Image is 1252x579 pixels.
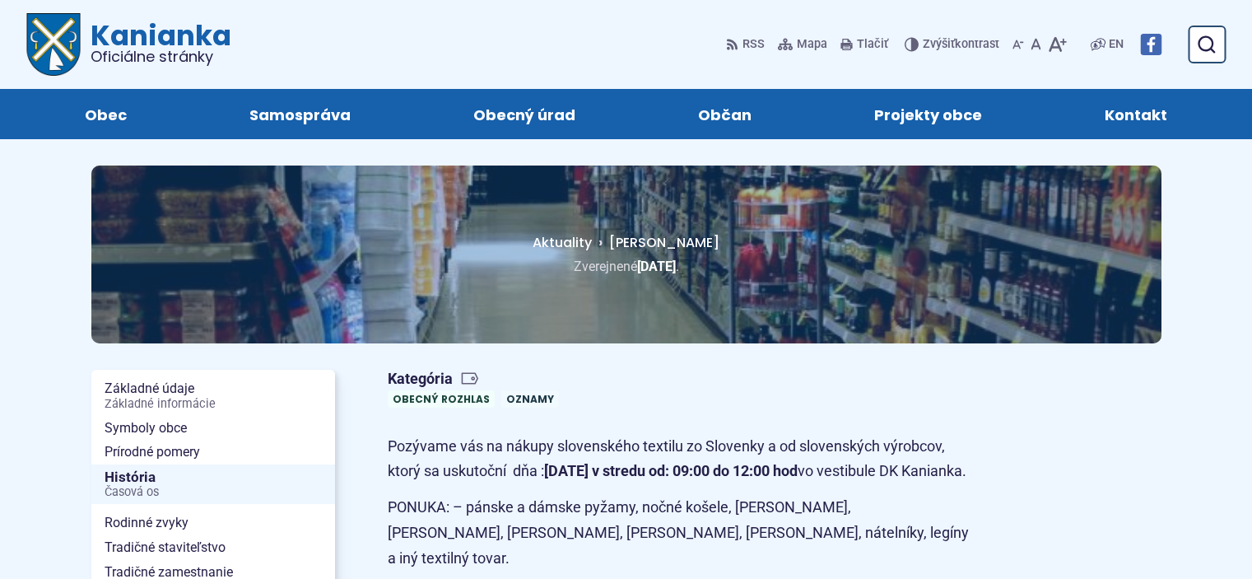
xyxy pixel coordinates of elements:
a: Mapa [775,27,831,62]
span: Obecný úrad [473,89,575,139]
a: EN [1105,35,1127,54]
span: Tlačiť [857,38,888,52]
a: Samospráva [204,89,395,139]
a: Obecný úrad [428,89,620,139]
a: Aktuality [533,233,592,252]
a: Logo Kanianka, prejsť na domovskú stránku. [26,13,231,76]
span: Kontakt [1105,89,1167,139]
a: Obec [40,89,171,139]
span: Základné údaje [105,376,322,415]
span: Občan [698,89,752,139]
span: Kanianka [81,21,231,64]
a: Prírodné pomery [91,440,335,465]
a: Obecný rozhlas [388,390,495,408]
span: RSS [742,35,765,54]
a: HistóriaČasová os [91,465,335,505]
span: Kategória [388,370,565,389]
button: Zväčšiť veľkosť písma [1045,27,1070,62]
a: Projekty obce [830,89,1027,139]
span: [DATE] [637,259,676,274]
span: Symboly obce [105,416,322,441]
span: Oficiálne stránky [91,49,231,64]
span: Obec [85,89,127,139]
button: Nastaviť pôvodnú veľkosť písma [1027,27,1045,62]
button: Zmenšiť veľkosť písma [1009,27,1027,62]
span: Prírodné pomery [105,440,322,465]
button: Tlačiť [837,27,891,62]
span: História [105,465,322,505]
span: Základné informácie [105,398,322,411]
a: Základné údajeZákladné informácie [91,376,335,415]
a: Tradičné staviteľstvo [91,535,335,560]
span: kontrast [923,38,999,52]
a: [PERSON_NAME] [592,233,719,252]
a: Rodinné zvyky [91,511,335,535]
a: Kontakt [1060,89,1212,139]
span: Projekty obce [874,89,982,139]
span: EN [1109,35,1124,54]
img: Prejsť na domovskú stránku [26,13,81,76]
a: RSS [726,27,768,62]
span: Tradičné staviteľstvo [105,535,322,560]
strong: [DATE] v stredu od: 09:00 do 12:00 hod [544,462,798,479]
p: Pozývame vás na nákupy slovenského textilu zo Slovenky a od slovenských výrobcov, ktorý sa uskuto... [388,434,972,484]
span: [PERSON_NAME] [609,233,719,252]
button: Zvýšiťkontrast [905,27,1003,62]
span: Zvýšiť [923,37,955,51]
a: Symboly obce [91,416,335,441]
span: Časová os [105,486,322,499]
span: Samospráva [249,89,351,139]
p: Zverejnené . [144,255,1109,278]
img: Prejsť na Facebook stránku [1140,34,1161,55]
p: PONUKA: – pánske a dámske pyžamy, nočné košele, [PERSON_NAME], [PERSON_NAME], [PERSON_NAME], [PER... [388,495,972,571]
span: Rodinné zvyky [105,511,322,535]
a: Oznamy [501,390,559,408]
a: Občan [654,89,797,139]
span: Mapa [797,35,827,54]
